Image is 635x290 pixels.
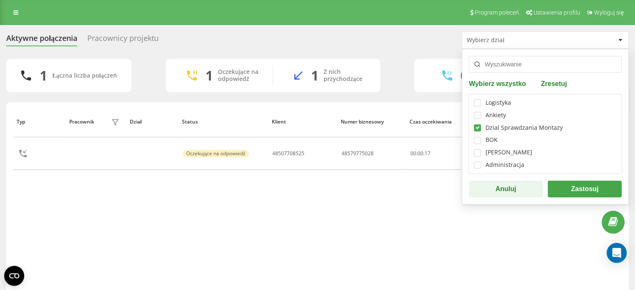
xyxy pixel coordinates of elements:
div: 0 [460,68,468,83]
div: Typ [17,119,61,125]
div: 1 [205,68,213,83]
div: 1 [311,68,319,83]
div: Aktywne połączenia [6,34,77,47]
div: Z nich przychodzące [324,68,368,83]
div: 48507708525 [272,151,304,156]
div: : : [410,151,430,156]
span: Ustawienia profilu [534,9,580,16]
div: BOK [486,136,498,144]
button: Zresetuj [539,79,569,87]
div: Status [182,119,264,125]
div: Oczekujące na odpowiedź [218,68,260,83]
button: Zastosuj [548,181,622,197]
div: Ankiety [486,112,506,119]
div: Numer biznesowy [341,119,402,125]
span: 00 [417,150,423,157]
div: Dzial Sprawdzania Montazy [486,124,563,131]
span: 00 [410,150,416,157]
div: 48579775028 [342,151,374,156]
div: Administracja [486,161,524,169]
button: Anuluj [469,181,543,197]
div: Pracownik [69,119,94,125]
div: Łączna liczba połączeń [52,72,116,79]
button: Wybierz wszystko [469,79,529,87]
div: Czas oczekiwania [410,119,454,125]
div: Klient [272,119,333,125]
div: Oczekujące na odpowiedź [183,150,249,157]
div: Pracownicy projektu [87,34,159,47]
div: Open Intercom Messenger [607,243,627,263]
div: [PERSON_NAME] [486,149,532,156]
div: Dział [130,119,175,125]
div: 1 [40,68,47,83]
span: Wyloguj się [594,9,624,16]
button: Open CMP widget [4,266,24,286]
span: Program poleceń [475,9,519,16]
div: Logistyka [486,99,511,106]
span: 17 [425,150,430,157]
input: Wyszukiwanie [469,56,622,73]
div: Wybierz dział [467,37,567,44]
